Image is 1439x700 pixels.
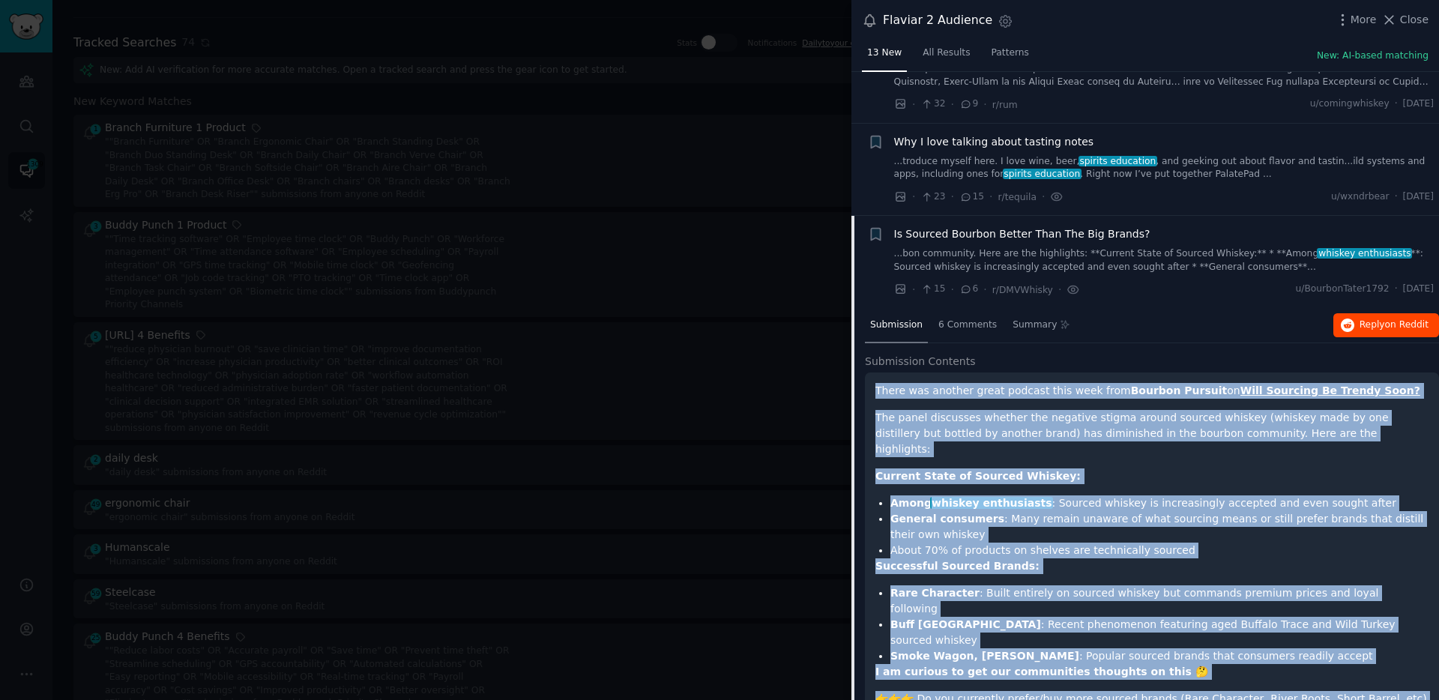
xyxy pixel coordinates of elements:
span: · [1395,190,1398,204]
span: u/wxndrbear [1331,190,1390,204]
span: whiskey enthusiasts [930,497,1053,509]
button: New: AI-based matching [1317,49,1429,63]
a: ...troduce myself here. I love wine, beer,spirits education, and geeking out about flavor and tas... [894,155,1435,181]
span: [DATE] [1403,97,1434,111]
span: r/rum [992,100,1018,110]
li: : Built entirely on sourced whiskey but commands premium prices and loyal following [890,585,1429,617]
span: Close [1400,12,1429,28]
span: · [983,97,986,112]
span: More [1351,12,1377,28]
span: Reply [1360,319,1429,332]
a: ...bon community. Here are the highlights: **Current State of Sourced Whiskey:** * **Amongwhiskey... [894,247,1435,274]
li: : Many remain unaware of what sourcing means or still prefer brands that distill their own whiskey [890,511,1429,543]
a: All Results [917,41,975,72]
span: Submission [870,319,923,332]
span: · [1042,189,1045,205]
li: : Recent phenomenon featuring aged Buffalo Trace and Wild Turkey sourced whiskey [890,617,1429,648]
li: About 70% of products on shelves are technically sourced [890,543,1429,558]
span: All Results [923,46,970,60]
li: : Popular sourced brands that consumers readily accept [890,648,1429,664]
span: · [1395,283,1398,296]
span: 23 [920,190,945,204]
span: · [912,97,915,112]
span: spirits education [1003,169,1081,179]
span: whiskey enthusiasts [1317,248,1412,259]
div: Flaviar 2 Audience [883,11,992,30]
p: The panel discusses whether the negative stigma around sourced whiskey (whiskey made by one disti... [875,410,1429,457]
strong: Rare Character [890,587,980,599]
strong: Current State of Sourced Whiskey: [875,470,1081,482]
span: [DATE] [1403,283,1434,296]
a: Patterns [986,41,1034,72]
li: : Sourced whiskey is increasingly accepted and even sought after [890,495,1429,511]
span: · [951,282,954,298]
span: spirits education [1079,156,1157,166]
p: There was another great podcast this week from on [875,383,1429,399]
strong: Among [890,497,1052,509]
span: [DATE] [1403,190,1434,204]
span: 13 New [867,46,902,60]
span: 15 [920,283,945,296]
span: Summary [1013,319,1057,332]
span: 32 [920,97,945,111]
span: u/BourbonTater1792 [1296,283,1390,296]
span: · [1058,282,1061,298]
span: · [912,189,915,205]
span: r/tequila [998,192,1037,202]
strong: Buff [GEOGRAPHIC_DATA] [890,618,1041,630]
a: Loremip DOLO Sitametcon Adipis 7259 Elitsed do Eiusmodtem Incidi Utlaboree do Magnaaliqua Enimadm... [894,62,1435,88]
button: Replyon Reddit [1333,313,1439,337]
a: Will Sourcing Be Trendy Soon? [1240,384,1420,396]
span: 6 [959,283,978,296]
span: Submission Contents [865,354,976,369]
strong: Successful Sourced Brands: [875,560,1040,572]
span: Patterns [992,46,1029,60]
span: · [951,97,954,112]
span: 9 [959,97,978,111]
button: Close [1381,12,1429,28]
a: Is Sourced Bourbon Better Than The Big Brands? [894,226,1150,242]
span: 6 Comments [938,319,997,332]
span: · [1395,97,1398,111]
span: · [951,189,954,205]
strong: I am curious to get our communities thoughts on this 🤔 [875,666,1208,678]
span: · [983,282,986,298]
span: · [989,189,992,205]
span: u/comingwhiskey [1310,97,1390,111]
button: More [1335,12,1377,28]
strong: Smoke Wagon, [PERSON_NAME] [890,650,1079,662]
strong: Bourbon Pursuit [1131,384,1228,396]
span: r/DMVWhisky [992,285,1053,295]
a: 13 New [862,41,907,72]
strong: General consumers [890,513,1004,525]
span: on Reddit [1385,319,1429,330]
a: Why I love talking about tasting notes [894,134,1094,150]
span: · [912,282,915,298]
span: 15 [959,190,984,204]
